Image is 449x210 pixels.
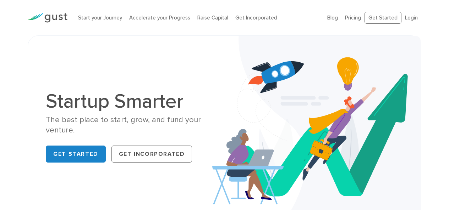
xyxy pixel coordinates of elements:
a: Get Incorporated [235,15,277,21]
h1: Startup Smarter [46,91,219,111]
a: Start your Journey [78,15,122,21]
a: Get Incorporated [111,146,192,163]
img: Gust Logo [28,13,67,23]
a: Pricing [345,15,361,21]
a: Get Started [46,146,106,163]
a: Get Started [365,12,401,24]
a: Login [405,15,418,21]
a: Blog [327,15,338,21]
a: Accelerate your Progress [129,15,190,21]
div: The best place to start, grow, and fund your venture. [46,115,219,136]
a: Raise Capital [197,15,228,21]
